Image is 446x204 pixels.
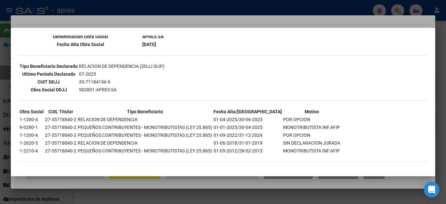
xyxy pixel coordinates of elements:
[77,139,213,147] td: RELACION DE DEPENDENCIA
[79,86,165,93] td: 902801-APRES SA
[79,63,165,70] td: RELACION DE DEPENDENCIA (DDJJ SIJP)
[424,182,439,197] div: Open Intercom Messenger
[213,116,282,123] td: 01-04-2025/30-06-2025
[45,147,77,154] td: 27-35718840-2
[283,139,341,147] td: SIN DECLARACION JURADA
[213,108,282,115] th: Fecha Alta/[GEOGRAPHIC_DATA]
[19,71,78,78] th: Ultimo Período Declarado
[77,116,213,123] td: RELACION DE DEPENDENCIA
[19,108,44,115] th: Obra Social
[213,124,282,131] td: 01-01-2025/30-04-2025
[45,124,77,131] td: 27-35718840-2
[77,124,213,131] td: PEQUEÑOS CONTRIBUYENTES - MONOTRIBUTISTAS (LEY 25.865)
[19,78,78,86] th: CUIT DDJJ
[213,147,282,154] td: 01-05-2012/28-02-2013
[79,78,165,86] td: 30-71184196-9
[19,147,44,154] td: 1-2210-4
[142,34,164,39] b: APRES SA
[283,147,341,154] td: MONOTRIBUTISTA INF.AFIP
[77,147,213,154] td: PEQUEÑOS CONTRIBUYENTES - MONOTRIBUTISTAS (LEY 25.865)
[19,132,44,139] td: 1-1200-4
[283,108,341,115] th: Motivo
[213,132,282,139] td: 01-09-2022/31-12-2024
[45,132,77,139] td: 27-35718840-2
[45,108,77,115] th: CUIL Titular
[283,116,341,123] td: POR OPCION
[79,71,165,78] td: 07-2025
[77,108,213,115] th: Tipo Beneficiario
[19,33,141,40] th: Denominación Obra Social
[19,139,44,147] td: 1-2620-5
[19,116,44,123] td: 1-1200-4
[283,132,341,139] td: POR OPCION
[45,116,77,123] td: 27-35718840-2
[19,86,78,93] th: Obra Social DDJJ
[19,41,141,48] th: Fecha Alta Obra Social
[19,124,44,131] td: 9-0280-1
[19,63,78,70] th: Tipo Beneficiario Declarado
[213,139,282,147] td: 01-06-2018/31-01-2019
[77,132,213,139] td: PEQUEÑOS CONTRIBUYENTES - MONOTRIBUTISTAS (LEY 25.865)
[283,124,341,131] td: MONOTRIBUTISTA INF.AFIP
[142,42,156,47] b: [DATE]
[45,139,77,147] td: 27-35718840-2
